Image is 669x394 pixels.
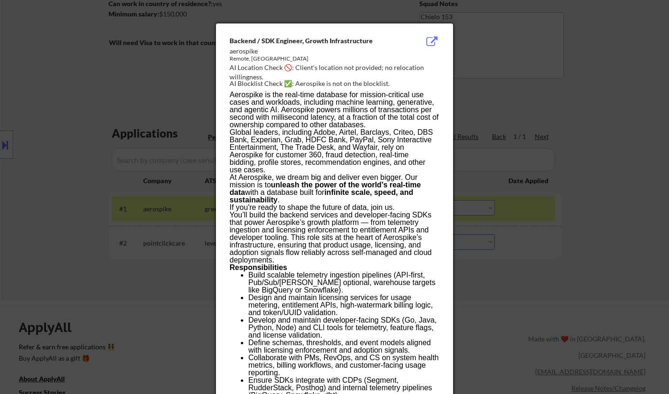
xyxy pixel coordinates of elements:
div: Backend / SDK Engineer, Growth Infrastructure [230,36,392,46]
strong: Responsibilities [230,263,287,271]
p: At Aerospike, we dream big and deliver even bigger. Our mission is to with a database built for . [230,174,439,204]
div: Remote, [GEOGRAPHIC_DATA] [230,55,392,63]
strong: infinite scale, speed, and sustainability [230,188,413,204]
strong: unleash the power of the world’s real-time data [230,181,421,196]
div: aerospike [230,46,392,56]
p: If you're ready to shape the future of data, join us. [230,204,439,211]
li: Collaborate with PMs, RevOps, and CS on system health metrics, billing workflows, and customer-fa... [248,354,439,377]
li: Define schemas, thresholds, and event models aligned with licensing enforcement and adoption sign... [248,339,439,354]
p: Global leaders, including Adobe, Airtel, Barclays, Criteo, DBS Bank, Experian, Grab, HDFC Bank, P... [230,129,439,174]
div: AI Blocklist Check ✅: Aerospike is not on the blocklist. [230,79,443,88]
p: You’ll build the backend services and developer-facing SDKs that power Aerospike’s growth platfor... [230,211,439,264]
li: Build scalable telemetry ingestion pipelines (API-first, Pub/Sub/[PERSON_NAME] optional, warehous... [248,271,439,294]
div: AI Location Check 🚫: Client's location not provided; no relocation willingness. [230,63,443,81]
p: Aerospike is the real-time database for mission-critical use cases and workloads, including machi... [230,91,439,129]
li: Design and maintain licensing services for usage metering, entitlement APIs, high-watermark billi... [248,294,439,317]
li: Develop and maintain developer-facing SDKs (Go, Java, Python, Node) and CLI tools for telemetry, ... [248,317,439,339]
